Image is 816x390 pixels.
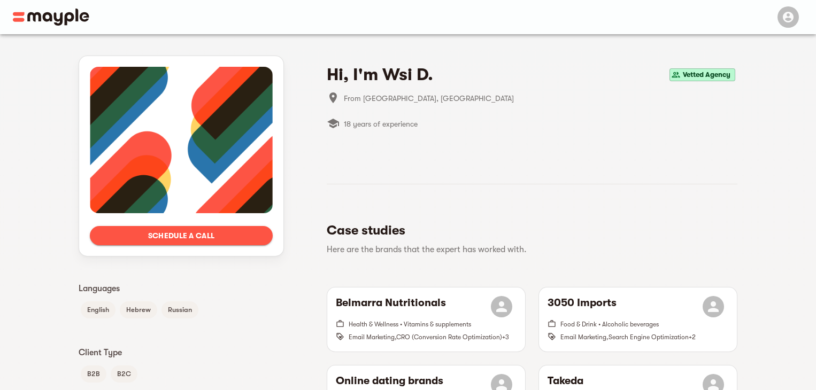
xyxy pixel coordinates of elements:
span: Email Marketing , [560,333,609,341]
span: Menu [771,12,803,20]
button: Schedule a call [90,226,273,245]
button: Belmarra NutritionalsHealth & Wellness • Vitamins & supplementsEmail Marketing,CRO (Conversion Ra... [327,287,525,352]
img: Main logo [13,9,89,26]
h4: Hi, I'm Wsi D. [327,64,433,85]
span: Health & Wellness • Vitamins & supplements [349,321,471,328]
span: Vetted Agency [679,68,735,81]
span: 18 years of experience [344,118,418,130]
h5: Case studies [327,222,729,239]
p: Here are the brands that the expert has worked with. [327,243,729,256]
span: Russian [161,303,198,316]
h6: Belmarra Nutritionals [336,296,446,317]
p: Client Type [79,346,284,359]
span: CRO (Conversion Rate Optimization) [396,333,502,341]
span: From [GEOGRAPHIC_DATA], [GEOGRAPHIC_DATA] [344,92,737,105]
span: English [81,303,116,316]
span: Email Marketing , [349,333,396,341]
p: Languages [79,282,284,295]
h6: 3050 Imports [548,296,617,317]
span: + 2 [689,333,696,341]
span: + 3 [502,333,509,341]
span: Search Engine Optimization [609,333,689,341]
span: Hebrew [120,303,157,316]
button: 3050 ImportsFood & Drink • Alcoholic beveragesEmail Marketing,Search Engine Optimization+2 [539,287,737,352]
span: Food & Drink • Alcoholic beverages [560,321,659,328]
span: Schedule a call [98,229,264,242]
span: B2B [81,368,106,380]
span: B2C [111,368,137,380]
